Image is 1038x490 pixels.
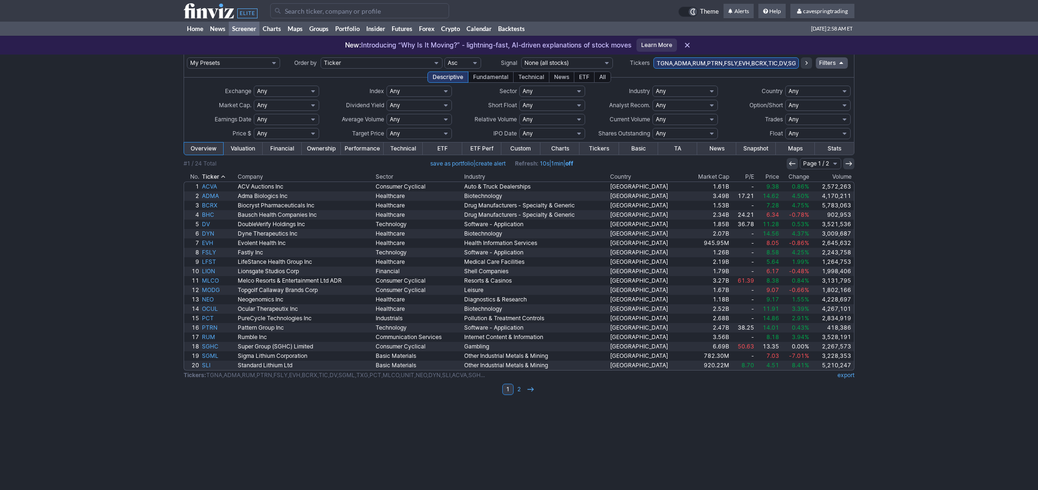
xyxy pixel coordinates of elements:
[374,248,463,257] a: Technology
[678,7,719,17] a: Theme
[463,314,609,323] a: Pollution & Treatment Controls
[731,210,756,220] a: 24.21
[811,342,854,351] a: 2,267,573
[463,191,609,201] a: Biotechnology
[475,160,506,167] a: create alert
[201,267,236,276] a: LION
[781,304,811,314] a: 3.39%
[756,332,781,342] a: 8.18
[236,229,374,238] a: Dyne Therapeutics Inc
[427,71,468,83] div: Descriptive
[236,351,374,361] a: Sigma Lithium Corporation
[811,267,854,276] a: 1,998,406
[463,238,609,248] a: Health Information Services
[236,304,374,314] a: Ocular Therapeutix Inc
[756,276,781,285] a: 8.38
[201,276,236,285] a: MLCO
[332,22,363,36] a: Portfolio
[201,257,236,267] a: LFST
[636,39,677,52] a: Learn More
[687,238,731,248] a: 945.95M
[811,201,854,210] a: 5,783,063
[687,276,731,285] a: 3.27B
[756,248,781,257] a: 8.58
[756,351,781,361] a: 7.03
[609,295,687,304] a: [GEOGRAPHIC_DATA]
[811,238,854,248] a: 2,645,632
[236,182,374,191] a: ACV Auctions Inc
[609,182,687,191] a: [GEOGRAPHIC_DATA]
[792,183,809,190] span: 0.86%
[687,304,731,314] a: 2.52B
[201,314,236,323] a: PCT
[236,220,374,229] a: DoubleVerify Holdings Inc
[374,332,463,342] a: Communication Services
[609,210,687,220] a: [GEOGRAPHIC_DATA]
[609,201,687,210] a: [GEOGRAPHIC_DATA]
[609,257,687,267] a: [GEOGRAPHIC_DATA]
[463,220,609,229] a: Software - Application
[697,142,736,155] a: News
[756,182,781,191] a: 9.38
[463,248,609,257] a: Software - Application
[815,142,854,155] a: Stats
[495,22,528,36] a: Backtests
[731,201,756,210] a: -
[731,191,756,201] a: 17.21
[236,314,374,323] a: PureCycle Technologies Inc
[756,191,781,201] a: 14.62
[766,239,779,246] span: 8.05
[756,342,781,351] a: 13.35
[374,191,463,201] a: Healthcare
[201,238,236,248] a: EVH
[811,332,854,342] a: 3,528,191
[223,142,262,155] a: Valuation
[374,220,463,229] a: Technology
[463,276,609,285] a: Resorts & Casinos
[731,295,756,304] a: -
[766,183,779,190] span: 9.38
[184,257,201,267] a: 9
[374,285,463,295] a: Consumer Cyclical
[184,304,201,314] a: 14
[781,323,811,332] a: 0.43%
[463,323,609,332] a: Software - Application
[201,342,236,351] a: SGHC
[463,182,609,191] a: Auto & Truck Dealerships
[792,230,809,237] span: 4.37%
[766,296,779,303] span: 9.17
[738,277,754,284] span: 61.39
[811,304,854,314] a: 4,267,101
[816,57,848,69] a: Filters
[374,201,463,210] a: Healthcare
[792,202,809,209] span: 4.75%
[687,323,731,332] a: 2.47B
[184,22,207,36] a: Home
[609,238,687,248] a: [GEOGRAPHIC_DATA]
[609,314,687,323] a: [GEOGRAPHIC_DATA]
[781,238,811,248] a: -0.86%
[236,210,374,220] a: Bausch Health Companies Inc
[687,285,731,295] a: 1.67B
[565,160,573,167] a: off
[609,191,687,201] a: [GEOGRAPHIC_DATA]
[207,22,229,36] a: News
[184,210,201,220] a: 4
[184,285,201,295] a: 12
[687,257,731,267] a: 2.19B
[687,295,731,304] a: 1.18B
[811,285,854,295] a: 1,802,166
[731,323,756,332] a: 38.25
[374,229,463,238] a: Healthcare
[687,332,731,342] a: 3.56B
[463,22,495,36] a: Calendar
[609,351,687,361] a: [GEOGRAPHIC_DATA]
[201,323,236,332] a: PTRN
[270,3,449,18] input: Search
[184,295,201,304] a: 13
[792,258,809,265] span: 1.99%
[236,295,374,304] a: Neogenomics Inc
[201,182,236,191] a: ACVA
[756,295,781,304] a: 9.17
[201,351,236,361] a: SGML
